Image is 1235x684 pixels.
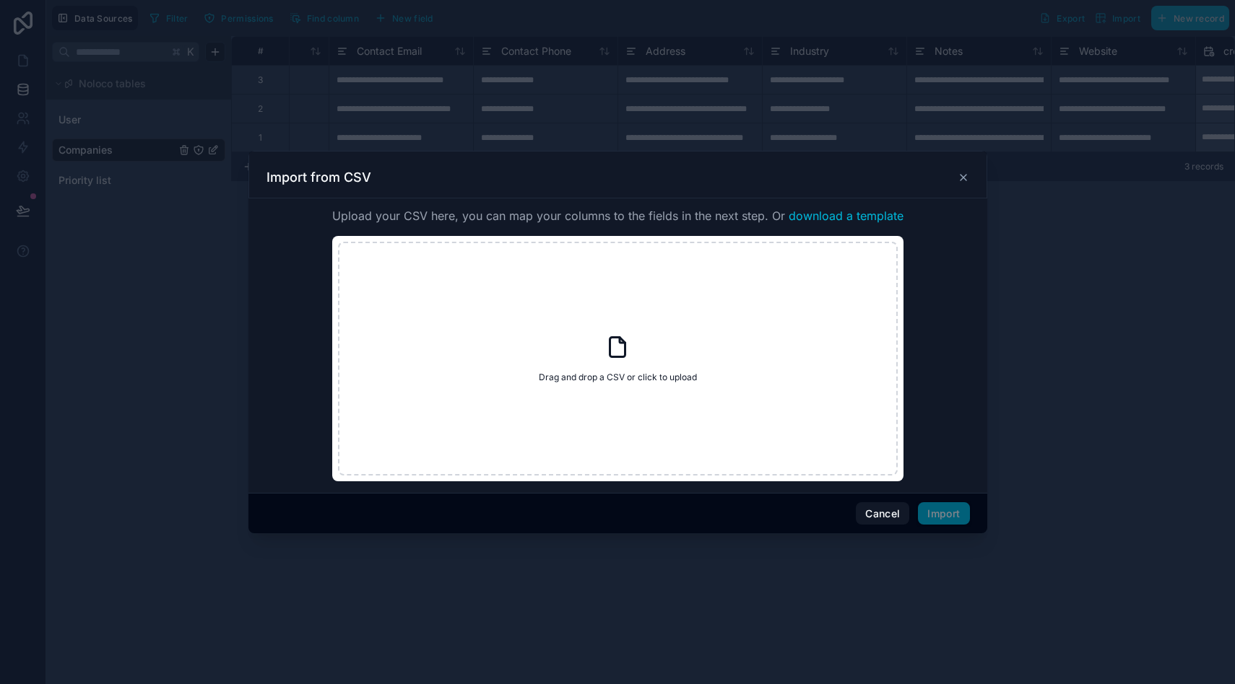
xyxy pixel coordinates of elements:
[789,207,903,224] button: download a template
[539,372,697,383] span: Drag and drop a CSV or click to upload
[266,169,371,186] h3: Import from CSV
[332,207,903,224] span: Upload your CSV here, you can map your columns to the fields in the next step. Or
[856,502,909,525] button: Cancel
